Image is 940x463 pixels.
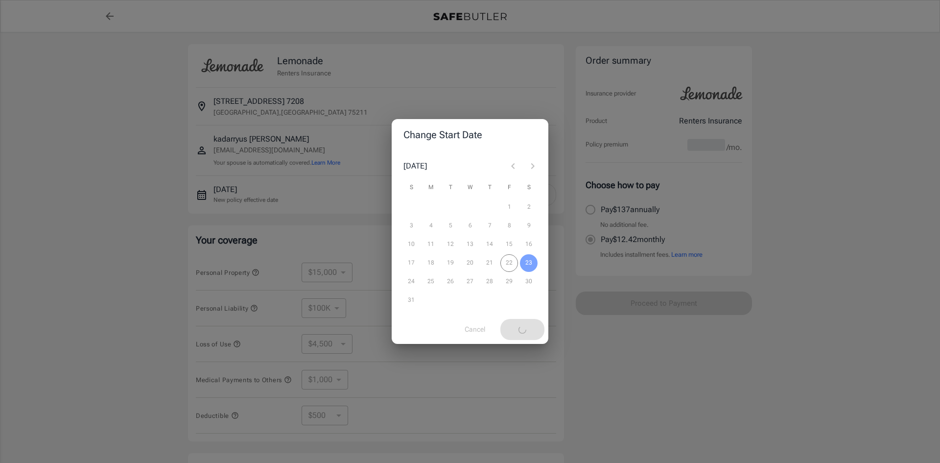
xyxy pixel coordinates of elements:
[481,178,498,197] span: Thursday
[392,119,548,150] h2: Change Start Date
[403,160,427,172] div: [DATE]
[402,178,420,197] span: Sunday
[500,178,518,197] span: Friday
[442,178,459,197] span: Tuesday
[422,178,440,197] span: Monday
[461,178,479,197] span: Wednesday
[520,178,538,197] span: Saturday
